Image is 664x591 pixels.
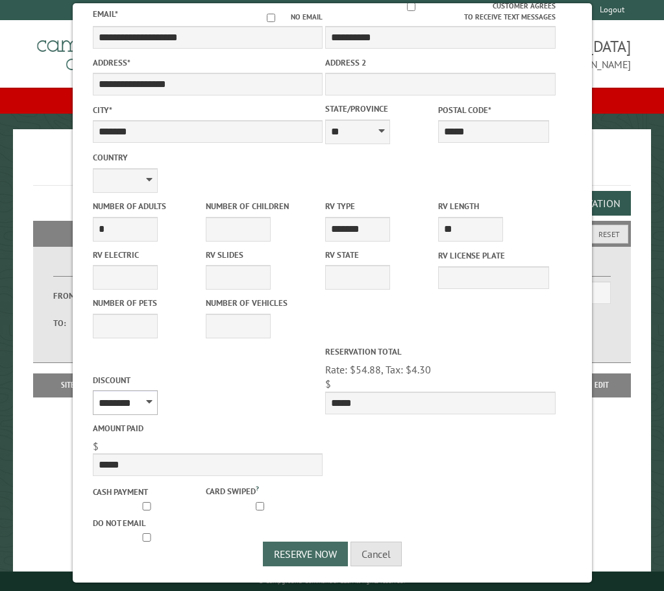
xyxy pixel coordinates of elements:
label: Address [92,57,323,69]
span: Rate: $54.88, Tax: $4.30 [325,363,431,376]
label: RV Slides [205,249,315,261]
label: Cash payment [92,486,203,498]
label: City [92,104,323,116]
label: Amount paid [92,422,323,434]
label: No email [251,12,323,23]
label: Number of Adults [92,200,203,212]
label: State/Province [325,103,436,115]
label: Number of Pets [92,297,203,309]
label: RV Electric [92,249,203,261]
small: © Campground Commander LLC. All rights reserved. [258,577,405,585]
h2: Filters [33,221,631,245]
button: Reset [590,225,628,244]
label: Postal Code [438,104,548,116]
label: To: [53,317,87,329]
h1: Reservations [33,150,631,186]
th: Site [40,373,97,397]
th: Edit [572,373,631,397]
label: From: [53,290,87,302]
a: ? [255,484,258,493]
label: Reservation Total [325,346,556,358]
label: RV License Plate [438,249,548,262]
img: Campground Commander [33,25,195,76]
label: Do not email [92,517,203,529]
label: RV State [325,249,436,261]
span: $ [92,440,98,453]
label: RV Length [438,200,548,212]
label: RV Type [325,200,436,212]
label: Address 2 [325,57,556,69]
label: Email [92,8,117,19]
button: Cancel [350,542,402,566]
label: Dates [53,262,190,277]
label: Discount [92,374,323,386]
input: Customer agrees to receive text messages [330,3,493,11]
button: Reserve Now [263,542,348,566]
label: Country [92,151,323,164]
input: No email [251,14,291,22]
span: $ [325,377,331,390]
label: Number of Children [205,200,315,212]
label: Customer agrees to receive text messages [325,1,556,23]
label: Card swiped [205,483,315,497]
label: Number of Vehicles [205,297,315,309]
